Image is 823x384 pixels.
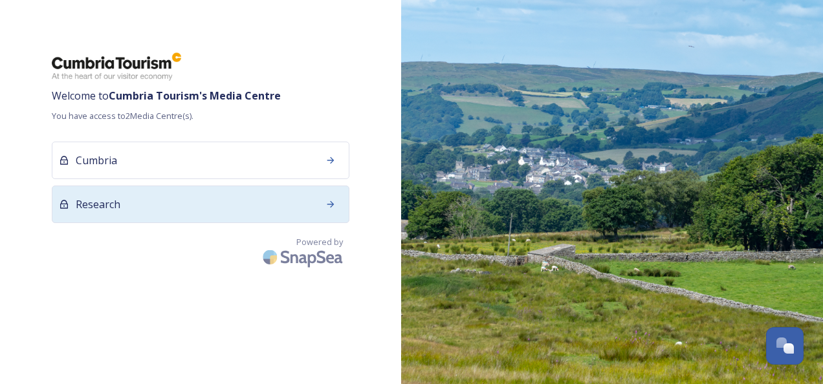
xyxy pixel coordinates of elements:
[52,110,349,122] span: You have access to 2 Media Centre(s).
[296,236,343,248] span: Powered by
[52,88,349,103] span: Welcome to
[109,89,281,103] strong: Cumbria Tourism 's Media Centre
[52,142,349,186] a: Cumbria
[259,242,349,272] img: SnapSea Logo
[76,153,117,168] span: Cumbria
[52,186,349,229] a: Research
[766,327,804,365] button: Open Chat
[76,197,120,212] span: Research
[52,52,181,81] img: ct_logo.png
